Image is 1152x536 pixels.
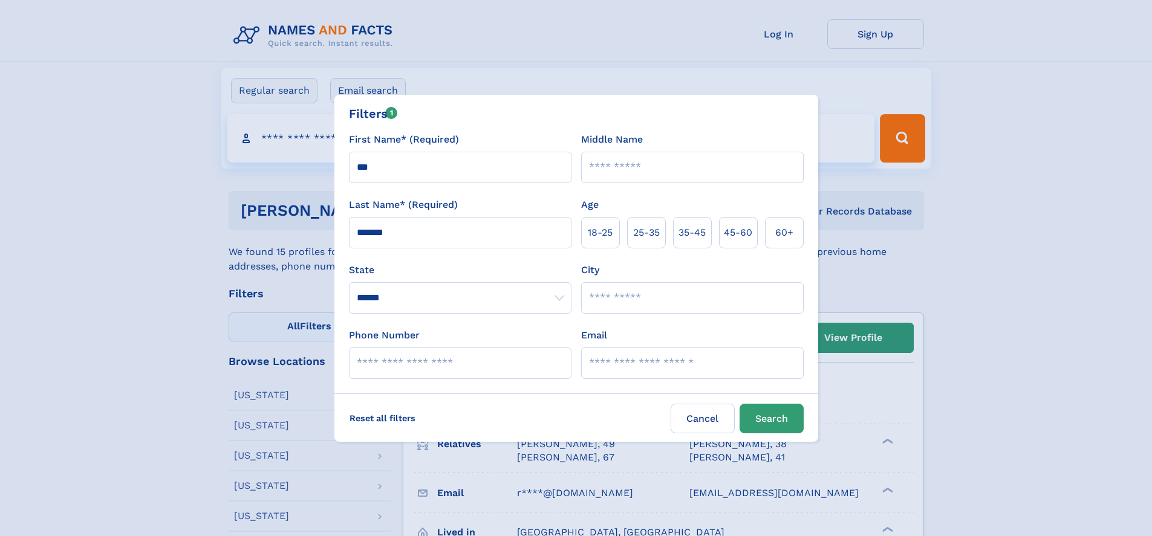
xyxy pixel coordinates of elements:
div: Filters [349,105,398,123]
label: Middle Name [581,132,643,147]
span: 60+ [775,225,793,240]
label: Reset all filters [342,404,423,433]
label: Last Name* (Required) [349,198,458,212]
label: City [581,263,599,277]
label: First Name* (Required) [349,132,459,147]
span: 25‑35 [633,225,660,240]
label: Age [581,198,599,212]
button: Search [740,404,804,433]
label: State [349,263,571,277]
label: Cancel [671,404,735,433]
label: Phone Number [349,328,420,343]
label: Email [581,328,607,343]
span: 45‑60 [724,225,752,240]
span: 35‑45 [679,225,706,240]
span: 18‑25 [588,225,613,240]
